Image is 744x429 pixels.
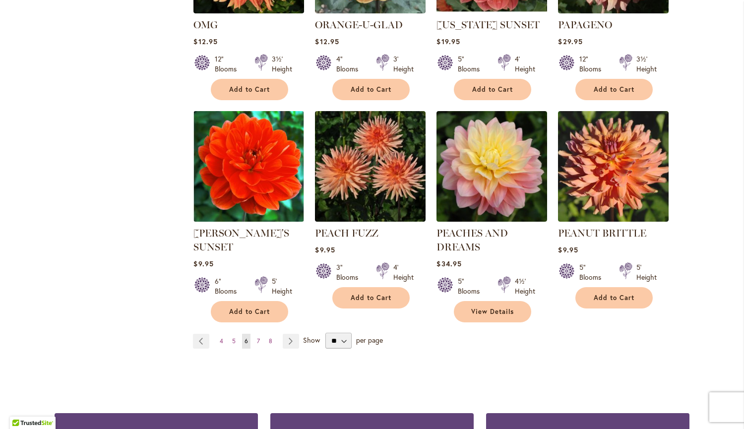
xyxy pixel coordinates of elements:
button: Add to Cart [575,79,653,100]
div: 3½' Height [272,54,292,74]
div: 3½' Height [636,54,657,74]
span: 6 [245,337,248,345]
div: 3" Blooms [336,262,364,282]
img: PEACHES AND DREAMS [436,111,547,222]
div: 5" Blooms [458,276,486,296]
a: [US_STATE] SUNSET [436,19,540,31]
a: 8 [266,334,275,349]
span: $12.95 [193,37,217,46]
span: View Details [471,307,514,316]
a: View Details [454,301,531,322]
a: PAPAGENO [558,19,612,31]
a: OREGON SUNSET [436,6,547,15]
span: per page [356,335,383,345]
button: Add to Cart [575,287,653,308]
div: 5' Height [272,276,292,296]
span: Add to Cart [229,85,270,94]
span: $34.95 [436,259,461,268]
span: Add to Cart [594,294,634,302]
a: Papageno [558,6,669,15]
img: PEACH FUZZ [315,111,426,222]
div: 6" Blooms [215,276,243,296]
span: $9.95 [558,245,578,254]
a: PEACHES AND DREAMS [436,214,547,224]
a: 5 [230,334,238,349]
a: PEACH FUZZ [315,227,378,239]
button: Add to Cart [332,287,410,308]
div: 12" Blooms [215,54,243,74]
div: 12" Blooms [579,54,607,74]
div: 4' Height [393,262,414,282]
span: 7 [257,337,260,345]
a: Orange-U-Glad [315,6,426,15]
img: PATRICIA ANN'S SUNSET [193,111,304,222]
div: 5" Blooms [458,54,486,74]
span: Add to Cart [594,85,634,94]
span: Show [303,335,320,345]
span: 4 [220,337,223,345]
a: 4 [217,334,226,349]
iframe: Launch Accessibility Center [7,394,35,422]
span: Add to Cart [229,307,270,316]
a: 7 [254,334,262,349]
button: Add to Cart [332,79,410,100]
div: 5" Blooms [579,262,607,282]
a: PEANUT BRITTLE [558,214,669,224]
span: Add to Cart [351,85,391,94]
span: $9.95 [193,259,213,268]
span: Add to Cart [351,294,391,302]
button: Add to Cart [211,79,288,100]
span: 8 [269,337,272,345]
span: Add to Cart [472,85,513,94]
span: $19.95 [436,37,460,46]
div: 5' Height [636,262,657,282]
a: Omg [193,6,304,15]
span: 5 [232,337,236,345]
div: 4½' Height [515,276,535,296]
a: PATRICIA ANN'S SUNSET [193,214,304,224]
span: $12.95 [315,37,339,46]
a: [PERSON_NAME]'S SUNSET [193,227,289,253]
a: PEACHES AND DREAMS [436,227,508,253]
button: Add to Cart [211,301,288,322]
div: 3' Height [393,54,414,74]
a: PEACH FUZZ [315,214,426,224]
img: PEANUT BRITTLE [558,111,669,222]
div: 4" Blooms [336,54,364,74]
span: $29.95 [558,37,582,46]
a: OMG [193,19,218,31]
div: 4' Height [515,54,535,74]
button: Add to Cart [454,79,531,100]
a: ORANGE-U-GLAD [315,19,403,31]
span: $9.95 [315,245,335,254]
a: PEANUT BRITTLE [558,227,646,239]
